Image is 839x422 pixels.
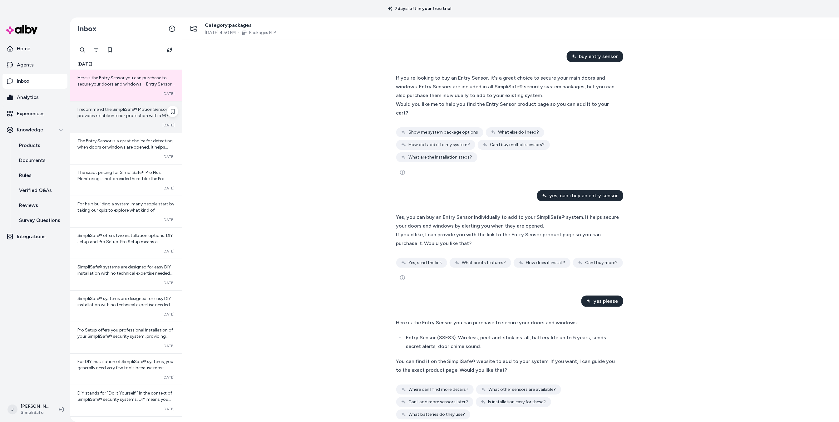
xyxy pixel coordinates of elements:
span: [DATE] [162,154,175,159]
a: Survey Questions [13,213,67,228]
span: [DATE] [162,217,175,222]
a: DIY stands for "Do It Yourself." In the context of SimpliSafe® security systems, DIY means you in... [70,385,182,416]
a: Pro Setup offers you professional installation of your SimpliSafe® security system, providing con... [70,322,182,353]
span: What are its features? [462,260,506,266]
p: Verified Q&As [19,187,52,194]
div: If you're looking to buy an Entry Sensor, it's a great choice to secure your main doors and windo... [396,74,619,100]
span: [DATE] [162,343,175,348]
p: Reviews [19,202,38,209]
p: Documents [19,157,46,164]
a: Integrations [2,229,67,244]
a: Reviews [13,198,67,213]
a: Documents [13,153,67,168]
button: Knowledge [2,122,67,137]
div: Here is the Entry Sensor you can purchase to secure your doors and windows: [396,318,619,327]
span: How do I add it to my system? [409,142,470,148]
a: The Entry Sensor is a great choice for detecting when doors or windows are opened. It helps secur... [70,133,182,164]
button: J[PERSON_NAME]SimpliSafe [4,400,54,420]
a: SimpliSafe® systems are designed for easy DIY installation with no technical expertise needed. He... [70,259,182,290]
button: See more [396,272,409,284]
span: SimpliSafe® offers two installation options: DIY setup and Pro Setup. Pro Setup means a professio... [77,233,174,319]
p: Knowledge [17,126,43,134]
span: buy entry sensor [579,53,618,60]
span: What are the installation steps? [409,154,472,160]
span: Can I buy more? [585,260,618,266]
div: You can find it on the SimpliSafe® website to add to your system. If you want, I can guide you to... [396,357,619,375]
span: I recommend the SimpliSafe® Motion Sensor. It provides reliable interior protection with a 90° fi... [77,107,174,187]
a: Verified Q&As [13,183,67,198]
p: Survey Questions [19,217,60,224]
h2: Inbox [77,24,96,33]
img: alby Logo [6,25,37,34]
div: Yes, you can buy an Entry Sensor individually to add to your SimpliSafe® system. It helps secure ... [396,213,619,230]
p: Products [19,142,40,149]
button: Refresh [163,44,176,56]
p: [PERSON_NAME] [21,403,49,410]
p: 7 days left in your free trial [384,6,455,12]
a: I recommend the SimpliSafe® Motion Sensor. It provides reliable interior protection with a 90° fi... [70,101,182,133]
span: yes please [594,297,618,305]
span: [DATE] [162,186,175,191]
span: SimpliSafe® systems are designed for easy DIY installation with no technical expertise needed. He... [77,296,174,414]
p: Inbox [17,77,29,85]
span: The Entry Sensor is a great choice for detecting when doors or windows are opened. It helps secur... [77,138,174,200]
a: Analytics [2,90,67,105]
div: If you'd like, I can provide you with the link to the Entry Sensor product page so you can purcha... [396,230,619,248]
span: Where can I find more details? [409,386,469,393]
span: [DATE] [162,312,175,317]
span: yes, can i buy an entry sensor [550,192,618,199]
span: Can I add more sensors later? [409,399,468,405]
span: [DATE] [162,406,175,411]
span: What other sensors are available? [489,386,556,393]
span: Is installation easy for these? [488,399,546,405]
a: Products [13,138,67,153]
span: Yes, send the link [409,260,442,266]
a: Home [2,41,67,56]
a: Inbox [2,74,67,89]
a: For DIY installation of SimpliSafe® systems, you generally need very few tools because most compo... [70,353,182,385]
button: Filter [90,44,102,56]
span: [DATE] [162,123,175,128]
span: SimpliSafe [21,410,49,416]
p: Experiences [17,110,45,117]
p: Agents [17,61,34,69]
span: Category: packages [205,22,276,29]
span: [DATE] [77,61,92,67]
span: [DATE] [162,91,175,96]
span: [DATE] [162,280,175,285]
a: Here is the Entry Sensor you can purchase to secure your doors and windows: - Entry Sensor (SSES3... [70,70,182,101]
span: [DATE] [162,375,175,380]
span: · [238,30,239,36]
span: J [7,405,17,415]
a: SimpliSafe® offers two installation options: DIY setup and Pro Setup. Pro Setup means a professio... [70,227,182,259]
a: The exact pricing for SimpliSafe® Pro Plus Monitoring is not provided here. Like the Pro plan, pr... [70,164,182,196]
span: What batteries do they use? [409,411,465,418]
p: Integrations [17,233,46,240]
a: For help building a system, many people start by taking our quiz to explore what kind of protecti... [70,196,182,227]
a: Rules [13,168,67,183]
span: For help building a system, many people start by taking our quiz to explore what kind of protecti... [77,201,174,288]
span: Show me system package options [409,129,478,135]
a: Agents [2,57,67,72]
p: Rules [19,172,32,179]
span: [DATE] 4:50 PM [205,30,236,36]
span: How does it install? [526,260,565,266]
span: What else do I need? [498,129,539,135]
span: Can I buy multiple sensors? [490,142,545,148]
span: Here is the Entry Sensor you can purchase to secure your doors and windows: - Entry Sensor (SSES3... [77,75,175,124]
p: Home [17,45,30,52]
p: Analytics [17,94,39,101]
li: Entry Sensor (SSES3): Wireless, peel-and-stick install, battery life up to 5 years, sends secret ... [404,333,619,351]
span: SimpliSafe® systems are designed for easy DIY installation with no technical expertise needed. He... [77,264,174,376]
a: Experiences [2,106,67,121]
a: Packages PLP [249,30,276,36]
div: Would you like me to help you find the Entry Sensor product page so you can add it to your cart? [396,100,619,117]
a: SimpliSafe® systems are designed for easy DIY installation with no technical expertise needed. He... [70,290,182,322]
span: The exact pricing for SimpliSafe® Pro Plus Monitoring is not provided here. Like the Pro plan, pr... [77,170,172,238]
button: See more [396,166,409,179]
span: [DATE] [162,249,175,254]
